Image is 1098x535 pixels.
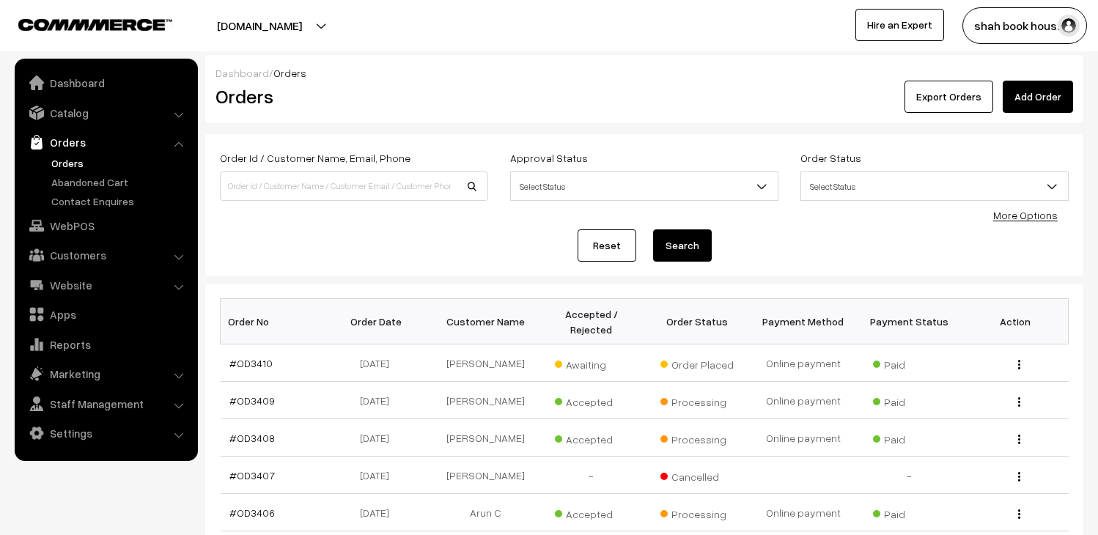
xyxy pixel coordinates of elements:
[660,503,734,522] span: Processing
[432,299,539,344] th: Customer Name
[18,361,193,387] a: Marketing
[751,382,857,419] td: Online payment
[229,357,273,369] a: #OD3410
[229,394,275,407] a: #OD3409
[432,344,539,382] td: [PERSON_NAME]
[1058,15,1080,37] img: user
[1018,360,1020,369] img: Menu
[510,171,778,201] span: Select Status
[751,419,857,457] td: Online payment
[555,503,628,522] span: Accepted
[660,428,734,447] span: Processing
[18,391,193,417] a: Staff Management
[221,299,327,344] th: Order No
[555,353,628,372] span: Awaiting
[538,457,644,494] td: -
[1018,397,1020,407] img: Menu
[660,391,734,410] span: Processing
[326,457,432,494] td: [DATE]
[555,391,628,410] span: Accepted
[538,299,644,344] th: Accepted / Rejected
[856,457,962,494] td: -
[1018,472,1020,481] img: Menu
[18,129,193,155] a: Orders
[751,299,857,344] th: Payment Method
[18,15,147,32] a: COMMMERCE
[801,174,1068,199] span: Select Status
[18,70,193,96] a: Dashboard
[1018,509,1020,519] img: Menu
[800,171,1069,201] span: Select Status
[800,150,861,166] label: Order Status
[510,150,588,166] label: Approval Status
[644,299,751,344] th: Order Status
[660,353,734,372] span: Order Placed
[326,494,432,531] td: [DATE]
[166,7,353,44] button: [DOMAIN_NAME]
[48,193,193,209] a: Contact Enquires
[326,299,432,344] th: Order Date
[653,229,712,262] button: Search
[48,155,193,171] a: Orders
[18,100,193,126] a: Catalog
[751,344,857,382] td: Online payment
[18,242,193,268] a: Customers
[215,67,269,79] a: Dashboard
[18,301,193,328] a: Apps
[432,457,539,494] td: [PERSON_NAME]
[18,213,193,239] a: WebPOS
[873,391,946,410] span: Paid
[1003,81,1073,113] a: Add Order
[873,428,946,447] span: Paid
[873,503,946,522] span: Paid
[856,299,962,344] th: Payment Status
[962,7,1087,44] button: shah book hous…
[229,432,275,444] a: #OD3408
[18,420,193,446] a: Settings
[855,9,944,41] a: Hire an Expert
[873,353,946,372] span: Paid
[215,65,1073,81] div: /
[220,171,488,201] input: Order Id / Customer Name / Customer Email / Customer Phone
[326,344,432,382] td: [DATE]
[229,506,275,519] a: #OD3406
[962,299,1069,344] th: Action
[751,494,857,531] td: Online payment
[432,382,539,419] td: [PERSON_NAME]
[904,81,993,113] button: Export Orders
[555,428,628,447] span: Accepted
[326,382,432,419] td: [DATE]
[18,19,172,30] img: COMMMERCE
[432,419,539,457] td: [PERSON_NAME]
[18,331,193,358] a: Reports
[578,229,636,262] a: Reset
[215,85,487,108] h2: Orders
[1018,435,1020,444] img: Menu
[660,465,734,484] span: Cancelled
[18,272,193,298] a: Website
[511,174,778,199] span: Select Status
[273,67,306,79] span: Orders
[993,209,1058,221] a: More Options
[326,419,432,457] td: [DATE]
[432,494,539,531] td: Arun C
[229,469,275,481] a: #OD3407
[220,150,410,166] label: Order Id / Customer Name, Email, Phone
[48,174,193,190] a: Abandoned Cart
